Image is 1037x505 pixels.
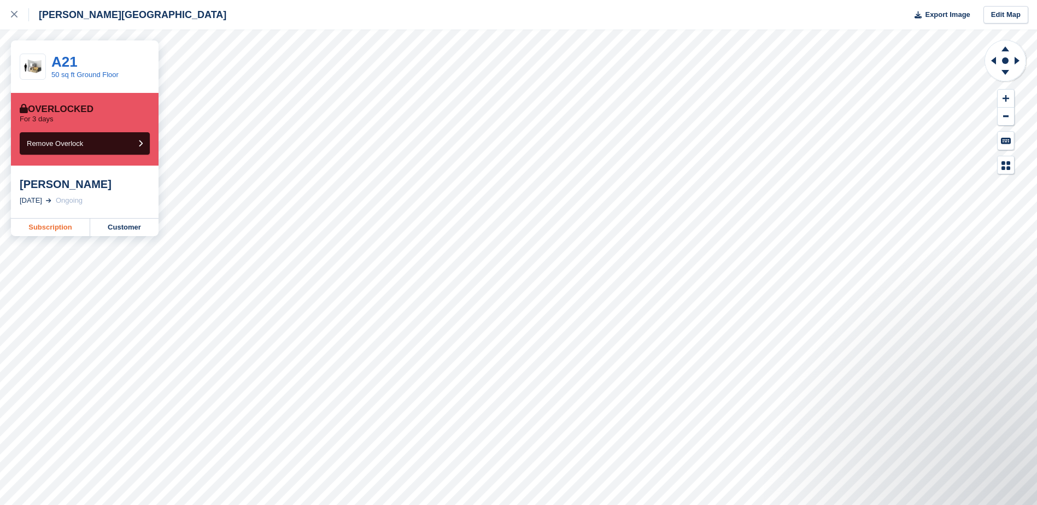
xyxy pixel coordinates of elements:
[925,9,970,20] span: Export Image
[29,8,226,21] div: [PERSON_NAME][GEOGRAPHIC_DATA]
[998,108,1014,126] button: Zoom Out
[20,132,150,155] button: Remove Overlock
[46,198,51,203] img: arrow-right-light-icn-cde0832a797a2874e46488d9cf13f60e5c3a73dbe684e267c42b8395dfbc2abf.svg
[998,156,1014,174] button: Map Legend
[20,115,53,124] p: For 3 days
[20,57,45,77] img: 50-sqft-unit.jpg
[27,139,83,148] span: Remove Overlock
[11,219,90,236] a: Subscription
[998,90,1014,108] button: Zoom In
[998,132,1014,150] button: Keyboard Shortcuts
[983,6,1028,24] a: Edit Map
[51,54,78,70] a: A21
[908,6,970,24] button: Export Image
[51,71,119,79] a: 50 sq ft Ground Floor
[20,195,42,206] div: [DATE]
[90,219,159,236] a: Customer
[20,178,150,191] div: [PERSON_NAME]
[56,195,83,206] div: Ongoing
[20,104,93,115] div: Overlocked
